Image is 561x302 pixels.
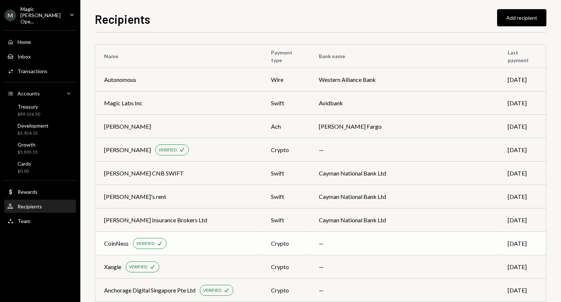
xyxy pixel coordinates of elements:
div: swift [271,192,301,201]
td: Cayman National Bank Ltd [310,185,499,208]
td: [DATE] [499,232,546,255]
div: swift [271,169,301,178]
div: VERIFIED [203,287,221,294]
div: Inbox [18,53,31,60]
div: VERIFIED [159,147,177,153]
div: Development [18,122,49,129]
td: [DATE] [499,185,546,208]
div: [PERSON_NAME] [104,146,151,154]
td: Cayman National Bank Ltd [310,162,499,185]
div: $5,893.15 [18,149,38,155]
div: Accounts [18,90,40,97]
div: Recipients [18,203,42,209]
div: [PERSON_NAME]'s rent [104,192,166,201]
div: VERIFIED [136,241,154,247]
div: crypto [271,146,301,154]
a: Growth$5,893.15 [4,139,76,157]
button: Add recipient [497,9,546,26]
a: Recipients [4,200,76,213]
div: $0.00 [18,168,31,174]
div: Team [18,218,30,224]
a: Home [4,35,76,48]
td: Cayman National Bank Ltd [310,208,499,232]
div: Home [18,39,31,45]
div: Magic Labs Inc [104,99,142,107]
div: wire [271,75,301,84]
div: Anchorage Digital Singapore Pte Ltd [104,286,195,295]
td: Western Alliance Bank [310,68,499,91]
a: Development$5,924.13 [4,120,76,138]
div: crypto [271,263,301,271]
td: [DATE] [499,162,546,185]
div: crypto [271,239,301,248]
td: [DATE] [499,255,546,279]
div: Xangle [104,263,121,271]
div: $89,126.50 [18,111,40,117]
td: [DATE] [499,91,546,115]
td: [DATE] [499,68,546,91]
td: [DATE] [499,138,546,162]
td: [DATE] [499,115,546,138]
td: — [310,255,499,279]
td: [PERSON_NAME] Fargo [310,115,499,138]
a: Cards$0.00 [4,158,76,176]
div: Treasury [18,103,40,110]
a: Inbox [4,50,76,63]
div: swift [271,216,301,224]
a: Team [4,214,76,227]
div: Magic [PERSON_NAME] Ope... [20,6,64,24]
td: [DATE] [499,208,546,232]
div: swift [271,99,301,107]
div: crypto [271,286,301,295]
h1: Recipients [95,12,150,26]
td: [DATE] [499,279,546,302]
div: Growth [18,141,38,148]
div: CoinNess [104,239,129,248]
th: Name [95,45,262,68]
a: Accounts [4,87,76,100]
td: — [310,138,499,162]
div: Rewards [18,189,38,195]
th: Last payment [499,45,546,68]
div: Autonomous [104,75,136,84]
th: Payment type [262,45,310,68]
th: Bank name [310,45,499,68]
a: Transactions [4,64,76,78]
a: Rewards [4,185,76,198]
td: — [310,232,499,255]
a: Treasury$89,126.50 [4,101,76,119]
div: [PERSON_NAME] [104,122,151,131]
div: $5,924.13 [18,130,49,136]
td: — [310,279,499,302]
div: [PERSON_NAME] Insurance Brokers Ltd [104,216,207,224]
div: ach [271,122,301,131]
div: Cards [18,161,31,167]
div: Transactions [18,68,47,74]
td: Avidbank [310,91,499,115]
div: [PERSON_NAME] CNB SWIFT [104,169,184,178]
div: VERIFIED [129,264,147,270]
div: M [4,10,16,21]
